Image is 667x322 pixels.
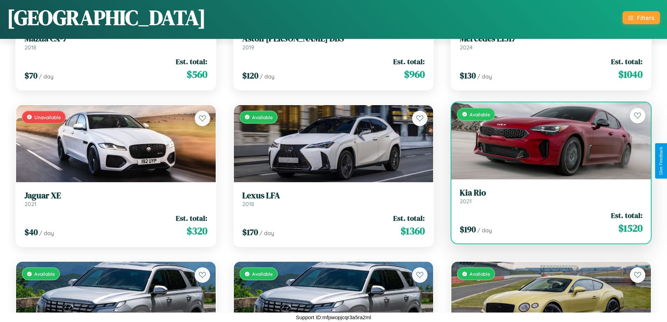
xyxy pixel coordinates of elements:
[242,200,254,207] span: 2018
[393,56,425,67] span: Est. total:
[470,111,490,117] span: Available
[25,34,207,51] a: Mazda CX-72018
[252,114,273,120] span: Available
[176,213,207,223] span: Est. total:
[296,313,371,322] p: Support ID: mfpwopjcqr3a5ra2ml
[460,34,642,44] h3: Mercedes L1317
[460,34,642,51] a: Mercedes L13172024
[659,147,663,175] div: Give Feedback
[623,11,660,24] button: Filters
[393,213,425,223] span: Est. total:
[401,224,425,238] span: $ 1360
[618,67,642,81] span: $ 1040
[460,188,642,205] a: Kia Rio2021
[460,70,476,81] span: $ 130
[242,226,258,238] span: $ 170
[25,191,207,201] h3: Jaguar XE
[39,73,54,80] span: / day
[242,34,425,44] h3: Aston [PERSON_NAME] DBS
[242,191,425,208] a: Lexus LFA2018
[260,73,275,80] span: / day
[25,226,38,238] span: $ 40
[7,3,206,32] h1: [GEOGRAPHIC_DATA]
[618,221,642,235] span: $ 1520
[242,70,258,81] span: $ 120
[242,191,425,201] h3: Lexus LFA
[611,56,642,67] span: Est. total:
[34,271,55,277] span: Available
[259,229,274,237] span: / day
[460,198,472,205] span: 2021
[252,271,273,277] span: Available
[477,227,492,234] span: / day
[34,114,61,120] span: Unavailable
[187,224,207,238] span: $ 320
[25,44,36,51] span: 2018
[460,44,473,51] span: 2024
[242,34,425,51] a: Aston [PERSON_NAME] DBS2019
[176,56,207,67] span: Est. total:
[39,229,54,237] span: / day
[25,70,37,81] span: $ 70
[404,67,425,81] span: $ 960
[477,73,492,80] span: / day
[611,210,642,220] span: Est. total:
[25,200,36,207] span: 2021
[187,67,207,81] span: $ 560
[460,188,642,198] h3: Kia Rio
[460,224,476,235] span: $ 190
[637,14,654,21] div: Filters
[242,44,254,51] span: 2019
[470,271,490,277] span: Available
[25,191,207,208] a: Jaguar XE2021
[25,34,207,44] h3: Mazda CX-7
